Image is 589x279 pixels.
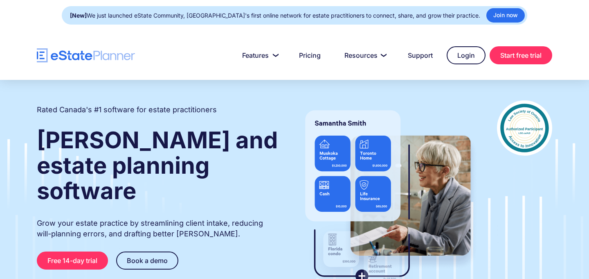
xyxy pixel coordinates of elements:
a: Free 14-day trial [37,252,108,270]
a: Support [398,47,443,64]
strong: [PERSON_NAME] and estate planning software [37,126,278,205]
a: Features [232,47,285,64]
a: Book a demo [116,252,178,270]
a: Start free trial [490,46,552,64]
h2: Rated Canada's #1 software for estate practitioners [37,104,217,115]
div: We just launched eState Community, [GEOGRAPHIC_DATA]'s first online network for estate practition... [70,10,480,21]
p: Grow your estate practice by streamlining client intake, reducing will-planning errors, and draft... [37,218,279,239]
a: Pricing [289,47,330,64]
a: Login [447,46,486,64]
strong: [New] [70,12,87,19]
a: home [37,48,135,63]
a: Join now [486,8,525,23]
a: Resources [335,47,394,64]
